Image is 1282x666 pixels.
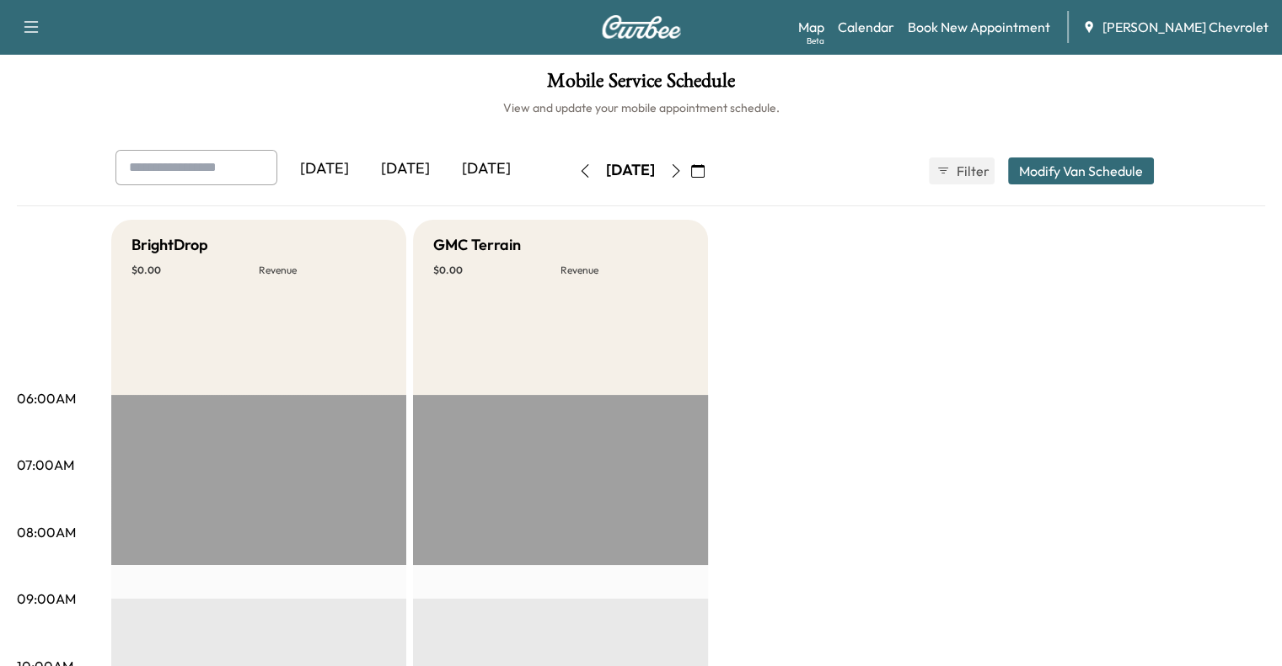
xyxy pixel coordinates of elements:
a: Book New Appointment [908,17,1050,37]
p: Revenue [561,264,688,277]
h5: GMC Terrain [433,233,521,257]
button: Modify Van Schedule [1008,157,1154,184]
span: Filter [957,161,987,181]
p: $ 0.00 [433,264,561,277]
div: [DATE] [606,160,655,181]
p: 08:00AM [17,522,76,542]
div: [DATE] [446,150,527,189]
a: MapBeta [798,17,824,37]
h1: Mobile Service Schedule [17,71,1265,99]
span: [PERSON_NAME] Chevrolet [1102,17,1269,37]
h6: View and update your mobile appointment schedule. [17,99,1265,116]
a: Calendar [838,17,894,37]
p: 06:00AM [17,388,76,408]
h5: BrightDrop [131,233,208,257]
p: Revenue [259,264,386,277]
div: [DATE] [284,150,365,189]
div: Beta [807,35,824,47]
img: Curbee Logo [601,15,682,39]
div: [DATE] [365,150,446,189]
p: $ 0.00 [131,264,259,277]
p: 09:00AM [17,589,76,609]
p: 07:00AM [17,455,74,475]
button: Filter [929,157,995,184]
